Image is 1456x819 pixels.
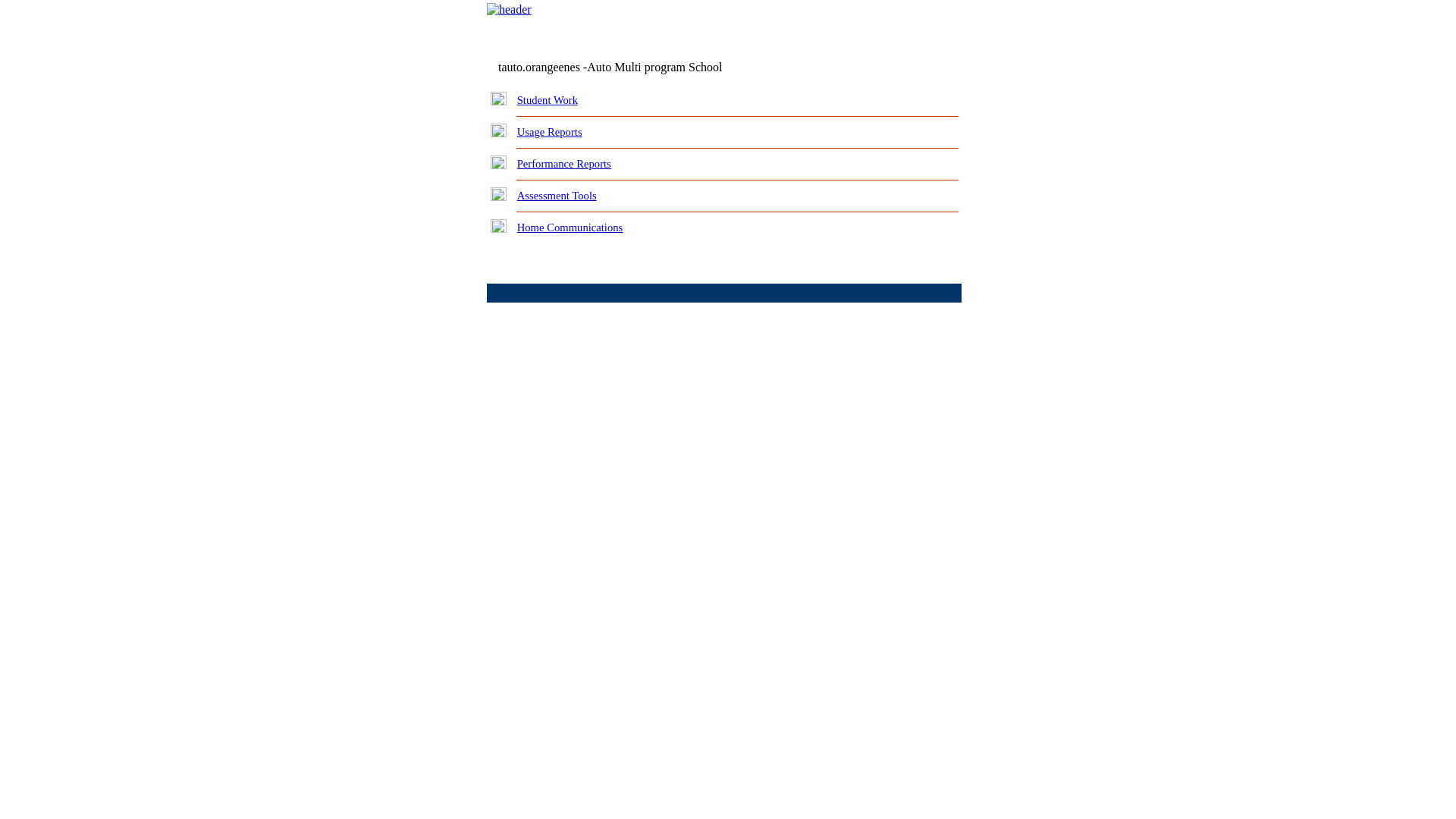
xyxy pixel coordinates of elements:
img: plus.gif [491,124,507,137]
img: plus.gif [491,219,507,233]
nobr: Auto Multi program School [587,61,722,74]
img: header [487,3,532,17]
img: plus.gif [491,155,507,169]
img: plus.gif [491,92,507,105]
a: Student Work [517,94,578,106]
td: tauto.orangeenes - [498,61,777,74]
a: Usage Reports [517,126,582,138]
a: Home Communications [517,221,623,234]
a: Assessment Tools [517,190,597,202]
img: plus.gif [491,187,507,201]
a: Performance Reports [517,158,611,170]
